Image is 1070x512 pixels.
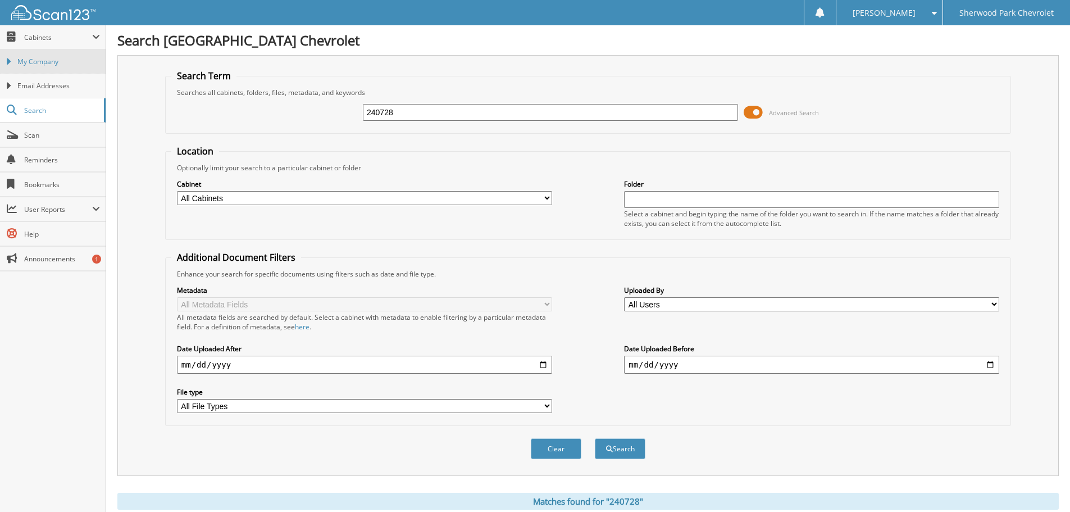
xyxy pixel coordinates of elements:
label: Cabinet [177,179,552,189]
div: All metadata fields are searched by default. Select a cabinet with metadata to enable filtering b... [177,312,552,332]
label: Date Uploaded Before [624,344,999,354]
label: Metadata [177,286,552,295]
label: Date Uploaded After [177,344,552,354]
button: Clear [531,438,581,459]
span: Advanced Search [769,108,819,117]
legend: Additional Document Filters [171,251,301,264]
button: Search [595,438,645,459]
div: Enhance your search for specific documents using filters such as date and file type. [171,269,1005,279]
img: scan123-logo-white.svg [11,5,95,20]
div: Matches found for "240728" [117,493,1059,510]
span: Search [24,106,98,115]
span: Email Addresses [17,81,100,91]
legend: Search Term [171,70,236,82]
h1: Search [GEOGRAPHIC_DATA] Chevrolet [117,31,1059,49]
span: Cabinets [24,33,92,42]
label: Folder [624,179,999,189]
label: Uploaded By [624,286,999,295]
div: Optionally limit your search to a particular cabinet or folder [171,163,1005,173]
div: Searches all cabinets, folders, files, metadata, and keywords [171,88,1005,97]
span: User Reports [24,205,92,214]
a: here [295,322,309,332]
input: start [177,356,552,374]
span: Reminders [24,155,100,165]
span: Bookmarks [24,180,100,189]
span: Help [24,229,100,239]
div: 1 [92,255,101,264]
span: [PERSON_NAME] [853,10,916,16]
div: Select a cabinet and begin typing the name of the folder you want to search in. If the name match... [624,209,999,228]
span: Sherwood Park Chevrolet [959,10,1054,16]
span: Scan [24,130,100,140]
iframe: Chat Widget [1014,458,1070,512]
span: My Company [17,57,100,67]
span: Announcements [24,254,100,264]
input: end [624,356,999,374]
legend: Location [171,145,219,157]
label: File type [177,387,552,397]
